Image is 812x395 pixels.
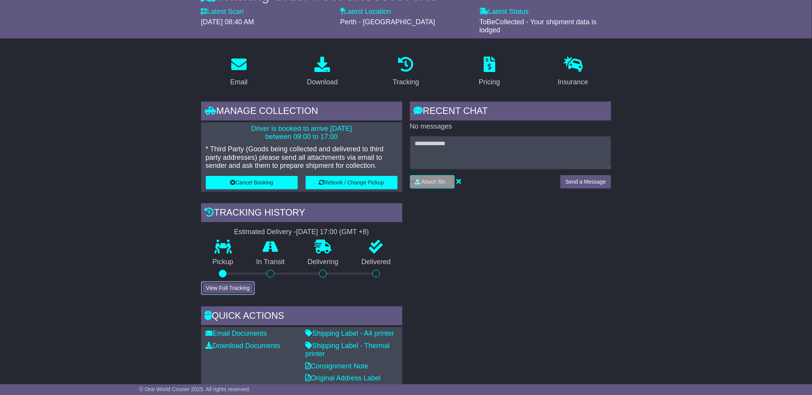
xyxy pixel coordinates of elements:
[306,362,368,370] a: Consignment Note
[245,258,296,266] p: In Transit
[139,386,250,392] span: © One World Courier 2025. All rights reserved.
[201,258,245,266] p: Pickup
[296,228,369,236] div: [DATE] 17:00 (GMT +8)
[410,122,611,131] p: No messages
[306,176,398,189] button: Rebook / Change Pickup
[479,77,500,87] div: Pricing
[201,306,402,327] div: Quick Actions
[201,8,244,16] label: Latest Scan
[560,175,611,189] button: Send a Message
[306,330,394,337] a: Shipping Label - A4 printer
[201,18,254,26] span: [DATE] 08:40 AM
[393,77,419,87] div: Tracking
[340,8,391,16] label: Latest Location
[206,330,267,337] a: Email Documents
[558,77,588,87] div: Insurance
[225,54,252,90] a: Email
[201,203,402,224] div: Tracking history
[206,125,398,141] p: Driver is booked to arrive [DATE] between 09:00 to 17:00
[306,342,390,358] a: Shipping Label - Thermal printer
[340,18,435,26] span: Perth - [GEOGRAPHIC_DATA]
[306,374,381,382] a: Original Address Label
[201,228,402,236] div: Estimated Delivery -
[230,77,247,87] div: Email
[388,54,424,90] a: Tracking
[553,54,593,90] a: Insurance
[479,8,529,16] label: Latest Status
[474,54,505,90] a: Pricing
[479,18,597,34] span: ToBeCollected - Your shipment data is lodged
[410,102,611,122] div: RECENT CHAT
[206,145,398,170] p: * Third Party (Goods being collected and delivered to third party addresses) please send all atta...
[307,77,338,87] div: Download
[296,258,350,266] p: Delivering
[206,342,281,350] a: Download Documents
[302,54,343,90] a: Download
[350,258,402,266] p: Delivered
[201,102,402,122] div: Manage collection
[201,281,255,295] button: View Full Tracking
[206,176,298,189] button: Cancel Booking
